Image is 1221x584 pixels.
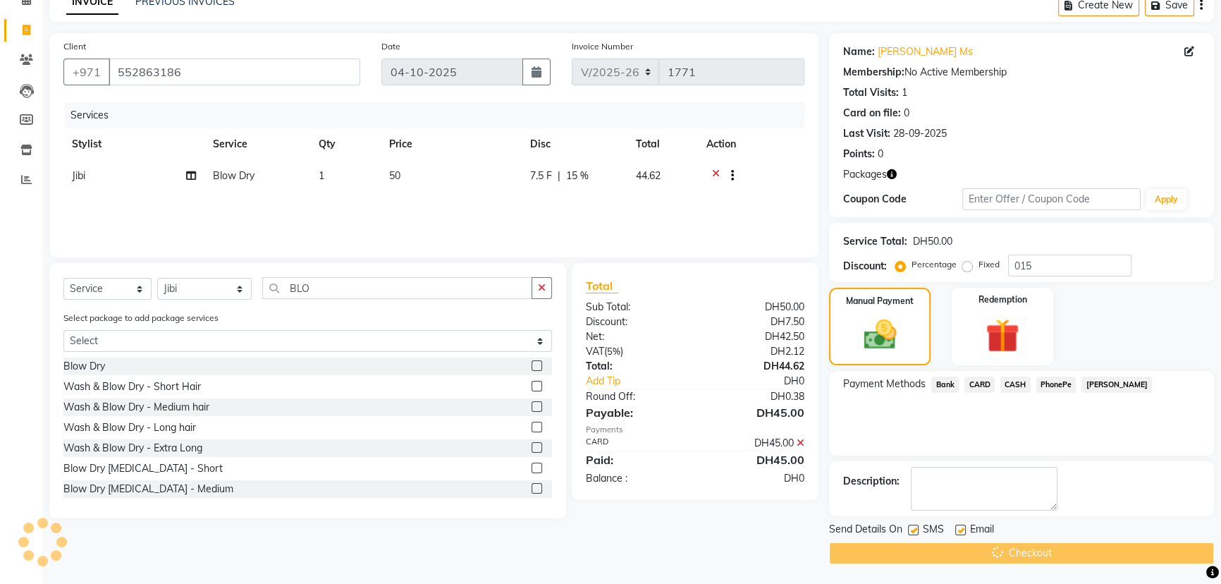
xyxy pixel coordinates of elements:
[381,40,400,53] label: Date
[63,482,233,497] div: Blow Dry [MEDICAL_DATA] - Medium
[1081,377,1152,393] span: [PERSON_NAME]
[878,147,883,162] div: 0
[575,471,695,486] div: Balance :
[63,461,223,476] div: Blow Dry [MEDICAL_DATA] - Short
[978,258,1000,271] label: Fixed
[636,169,661,182] span: 44.62
[72,169,85,182] span: Jibi
[843,106,901,121] div: Card on file:
[63,379,201,394] div: Wash & Blow Dry - Short Hair
[843,259,887,274] div: Discount:
[63,441,202,456] div: Wash & Blow Dry - Extra Long
[575,359,695,374] div: Total:
[607,346,620,357] span: 5%
[913,234,952,249] div: DH50.00
[566,169,589,183] span: 15 %
[319,169,324,182] span: 1
[575,404,695,421] div: Payable:
[923,522,944,540] span: SMS
[975,315,1030,357] img: _gift.svg
[846,295,914,308] label: Manual Payment
[843,234,907,249] div: Service Total:
[63,359,105,374] div: Blow Dry
[1146,189,1186,210] button: Apply
[695,436,815,451] div: DH45.00
[1000,377,1031,393] span: CASH
[829,522,902,540] span: Send Details On
[530,169,552,183] span: 7.5 F
[931,377,959,393] span: Bank
[698,128,804,160] th: Action
[575,451,695,468] div: Paid:
[522,128,627,160] th: Disc
[63,400,209,415] div: Wash & Blow Dry - Medium hair
[586,424,805,436] div: Payments
[310,128,381,160] th: Qty
[904,106,909,121] div: 0
[854,316,907,353] img: _cash.svg
[695,404,815,421] div: DH45.00
[65,102,815,128] div: Services
[695,359,815,374] div: DH44.62
[695,300,815,315] div: DH50.00
[213,169,254,182] span: Blow Dry
[389,169,400,182] span: 50
[978,293,1027,306] label: Redemption
[63,420,196,435] div: Wash & Blow Dry - Long hair
[575,344,695,359] div: ( )
[695,451,815,468] div: DH45.00
[695,315,815,329] div: DH7.50
[843,126,890,141] div: Last Visit:
[109,59,360,85] input: Search by Name/Mobile/Email/Code
[962,188,1141,210] input: Enter Offer / Coupon Code
[843,147,875,162] div: Points:
[893,126,947,141] div: 28-09-2025
[575,389,695,404] div: Round Off:
[843,167,887,182] span: Packages
[964,377,995,393] span: CARD
[843,85,899,100] div: Total Visits:
[586,279,618,293] span: Total
[843,65,1200,80] div: No Active Membership
[63,312,219,324] label: Select package to add package services
[262,277,532,299] input: Search or Scan
[843,44,875,59] div: Name:
[715,374,815,389] div: DH0
[575,300,695,315] div: Sub Total:
[558,169,560,183] span: |
[912,258,957,271] label: Percentage
[204,128,310,160] th: Service
[575,436,695,451] div: CARD
[970,522,994,540] span: Email
[381,128,522,160] th: Price
[843,377,926,391] span: Payment Methods
[695,329,815,344] div: DH42.50
[627,128,698,160] th: Total
[695,471,815,486] div: DH0
[586,345,604,358] span: Vat
[695,344,815,359] div: DH2.12
[843,192,962,207] div: Coupon Code
[572,40,633,53] label: Invoice Number
[843,65,904,80] div: Membership:
[695,389,815,404] div: DH0.38
[843,474,900,489] div: Description:
[63,128,204,160] th: Stylist
[1036,377,1076,393] span: PhonePe
[575,329,695,344] div: Net:
[878,44,973,59] a: [PERSON_NAME] Ms
[575,315,695,329] div: Discount:
[902,85,907,100] div: 1
[575,374,716,389] a: Add Tip
[63,40,86,53] label: Client
[63,59,110,85] button: +971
